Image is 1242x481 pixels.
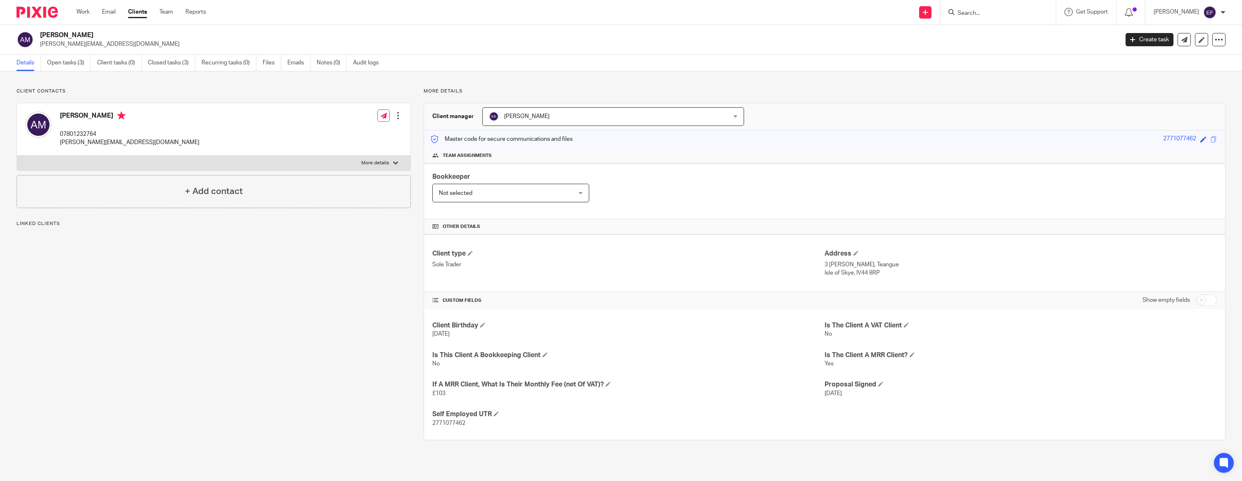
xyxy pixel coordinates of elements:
span: Yes [825,361,834,367]
h3: Client manager [432,112,474,121]
a: Client tasks (0) [97,55,142,71]
p: Isle of Skye, IV44 8RP [825,269,1217,277]
img: svg%3E [25,111,52,138]
p: 07801232764 [60,130,199,138]
a: Notes (0) [317,55,347,71]
p: More details [424,88,1225,95]
a: Open tasks (3) [47,55,91,71]
span: £103 [432,391,446,396]
span: No [825,331,832,337]
a: Work [76,8,90,16]
img: svg%3E [1203,6,1216,19]
a: Clients [128,8,147,16]
h4: Proposal Signed [825,380,1217,389]
img: svg%3E [17,31,34,48]
p: Master code for secure communications and files [430,135,573,143]
a: Recurring tasks (0) [201,55,256,71]
h4: Client Birthday [432,321,825,330]
a: Create task [1126,33,1173,46]
h4: Address [825,249,1217,258]
span: Not selected [439,190,472,196]
h4: [PERSON_NAME] [60,111,199,122]
a: Email [102,8,116,16]
h4: Self Employed UTR [432,410,825,419]
span: Team assignments [443,152,492,159]
a: Reports [185,8,206,16]
h4: Is The Client A VAT Client [825,321,1217,330]
input: Search [957,10,1031,17]
a: Details [17,55,41,71]
a: Closed tasks (3) [148,55,195,71]
label: Show empty fields [1142,296,1190,304]
h2: [PERSON_NAME] [40,31,898,40]
p: Linked clients [17,220,411,227]
div: 2771077462 [1163,135,1196,144]
span: Other details [443,223,480,230]
span: [DATE] [825,391,842,396]
a: Emails [287,55,310,71]
h4: Is The Client A MRR Client? [825,351,1217,360]
p: [PERSON_NAME] [1154,8,1199,16]
img: svg%3E [489,111,499,121]
h4: Is This Client A Bookkeeping Client [432,351,825,360]
p: [PERSON_NAME][EMAIL_ADDRESS][DOMAIN_NAME] [60,138,199,147]
h4: If A MRR Client, What Is Their Monthly Fee (net Of VAT)? [432,380,825,389]
a: Audit logs [353,55,385,71]
p: Client contacts [17,88,411,95]
i: Primary [117,111,126,120]
a: Files [263,55,281,71]
span: Get Support [1076,9,1108,15]
span: Bookkeeper [432,173,470,180]
span: 2771077462 [432,420,465,426]
img: Pixie [17,7,58,18]
a: Team [159,8,173,16]
h4: CUSTOM FIELDS [432,297,825,304]
span: [DATE] [432,331,450,337]
p: 3 [PERSON_NAME], Teangue [825,261,1217,269]
p: [PERSON_NAME][EMAIL_ADDRESS][DOMAIN_NAME] [40,40,1113,48]
span: [PERSON_NAME] [504,114,550,119]
p: More details [361,160,389,166]
span: No [432,361,440,367]
h4: Client type [432,249,825,258]
p: Sole Trader [432,261,825,269]
h4: + Add contact [185,185,243,198]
